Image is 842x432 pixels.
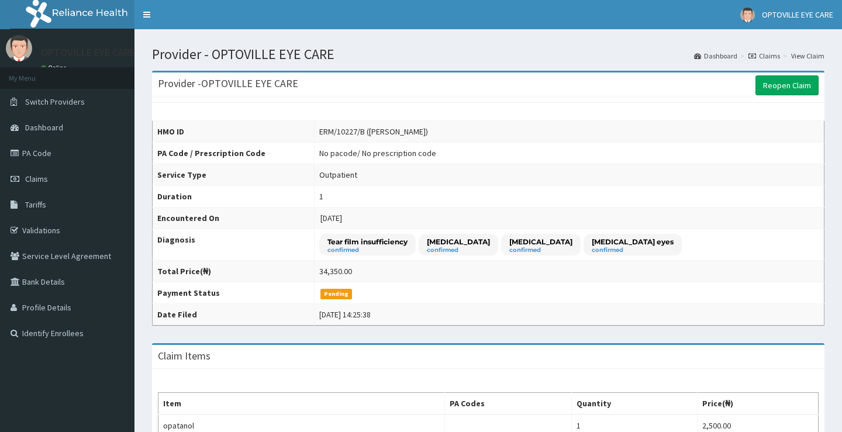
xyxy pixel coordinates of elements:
span: Claims [25,174,48,184]
div: No pacode / No prescription code [319,147,436,159]
small: confirmed [427,247,490,253]
th: Quantity [572,393,698,415]
th: Encountered On [153,208,315,229]
a: Online [41,64,69,72]
span: [DATE] [320,213,342,223]
th: Service Type [153,164,315,186]
p: [MEDICAL_DATA] [427,237,490,247]
th: Payment Status [153,282,315,304]
p: [MEDICAL_DATA] [509,237,572,247]
th: PA Code / Prescription Code [153,143,315,164]
div: Outpatient [319,169,357,181]
div: 1 [319,191,323,202]
a: Dashboard [694,51,737,61]
div: ERM/10227/B ([PERSON_NAME]) [319,126,428,137]
span: Tariffs [25,199,46,210]
img: User Image [740,8,755,22]
h1: Provider - OPTOVILLE EYE CARE [152,47,824,62]
small: confirmed [327,247,408,253]
a: Claims [748,51,780,61]
th: PA Codes [444,393,572,415]
h3: Provider - OPTOVILLE EYE CARE [158,78,298,89]
p: Tear film insufficiency [327,237,408,247]
span: Switch Providers [25,96,85,107]
div: [DATE] 14:25:38 [319,309,371,320]
th: HMO ID [153,121,315,143]
a: View Claim [791,51,824,61]
small: confirmed [592,247,674,253]
small: confirmed [509,247,572,253]
a: Reopen Claim [755,75,819,95]
th: Total Price(₦) [153,261,315,282]
th: Price(₦) [698,393,819,415]
p: OPTOVILLE EYE CARE [41,47,135,58]
span: Pending [320,289,353,299]
th: Duration [153,186,315,208]
th: Item [158,393,445,415]
span: OPTOVILLE EYE CARE [762,9,833,20]
th: Date Filed [153,304,315,326]
img: User Image [6,35,32,61]
h3: Claim Items [158,351,210,361]
th: Diagnosis [153,229,315,261]
p: [MEDICAL_DATA] eyes [592,237,674,247]
span: Dashboard [25,122,63,133]
div: 34,350.00 [319,265,352,277]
